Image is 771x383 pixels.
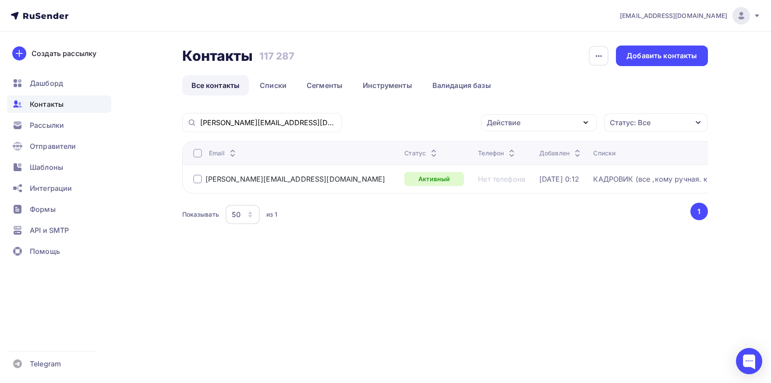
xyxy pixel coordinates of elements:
[30,120,64,130] span: Рассылки
[593,149,615,158] div: Списки
[30,246,60,257] span: Помощь
[225,204,260,225] button: 50
[182,75,249,95] a: Все контакты
[30,162,63,172] span: Шаблоны
[7,137,111,155] a: Отправители
[689,203,708,220] ul: Pagination
[7,95,111,113] a: Контакты
[7,200,111,218] a: Формы
[205,175,385,183] a: [PERSON_NAME][EMAIL_ADDRESS][DOMAIN_NAME]
[200,118,337,127] input: Поиск
[539,175,580,183] a: [DATE] 0:12
[266,210,278,219] div: из 1
[182,210,219,219] div: Показывать
[539,149,583,158] div: Добавлен
[487,117,520,128] div: Действие
[404,149,439,158] div: Статус
[626,51,697,61] div: Добавить контакты
[30,141,76,151] span: Отправители
[7,74,111,92] a: Дашборд
[478,175,525,183] a: Нет телефона
[30,183,72,193] span: Интеграции
[690,203,708,220] button: Go to page 1
[30,204,56,214] span: Формы
[620,11,727,20] span: [EMAIL_ADDRESS][DOMAIN_NAME]
[610,117,651,128] div: Статус: Все
[478,149,517,158] div: Телефон
[7,116,111,134] a: Рассылки
[182,47,253,65] h2: Контакты
[7,158,111,176] a: Шаблоны
[604,113,708,132] button: Статус: Все
[30,99,64,109] span: Контакты
[297,75,352,95] a: Сегменты
[259,50,295,62] h3: 117 287
[404,172,464,186] a: Активный
[30,78,63,88] span: Дашборд
[251,75,296,95] a: Списки
[481,114,597,131] button: Действие
[32,48,96,59] div: Создать рассылку
[209,149,238,158] div: Email
[423,75,500,95] a: Валидация базы
[620,7,760,25] a: [EMAIL_ADDRESS][DOMAIN_NAME]
[30,358,61,369] span: Telegram
[30,225,69,235] span: API и SMTP
[232,209,240,220] div: 50
[354,75,421,95] a: Инструменты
